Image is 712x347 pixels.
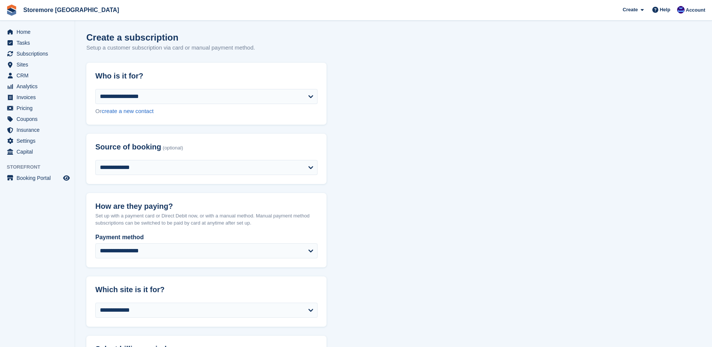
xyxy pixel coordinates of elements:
[660,6,670,14] span: Help
[17,136,62,146] span: Settings
[677,6,685,14] img: Angela
[95,212,318,227] p: Set up with a payment card or Direct Debit now, or with a manual method. Manual payment method su...
[95,233,318,242] label: Payment method
[17,92,62,103] span: Invoices
[95,285,318,294] h2: Which site is it for?
[95,202,318,211] h2: How are they paying?
[4,114,71,124] a: menu
[623,6,638,14] span: Create
[17,59,62,70] span: Sites
[4,59,71,70] a: menu
[4,173,71,183] a: menu
[95,72,318,80] h2: Who is it for?
[62,173,71,183] a: Preview store
[17,103,62,113] span: Pricing
[163,145,183,151] span: (optional)
[4,81,71,92] a: menu
[86,32,178,42] h1: Create a subscription
[17,38,62,48] span: Tasks
[4,103,71,113] a: menu
[4,48,71,59] a: menu
[95,143,161,151] span: Source of booking
[4,38,71,48] a: menu
[17,173,62,183] span: Booking Portal
[20,4,122,16] a: Storemore [GEOGRAPHIC_DATA]
[17,48,62,59] span: Subscriptions
[17,70,62,81] span: CRM
[4,146,71,157] a: menu
[17,125,62,135] span: Insurance
[17,146,62,157] span: Capital
[7,163,75,171] span: Storefront
[102,108,154,114] a: create a new contact
[686,6,705,14] span: Account
[4,70,71,81] a: menu
[6,5,17,16] img: stora-icon-8386f47178a22dfd0bd8f6a31ec36ba5ce8667c1dd55bd0f319d3a0aa187defe.svg
[17,114,62,124] span: Coupons
[4,27,71,37] a: menu
[4,92,71,103] a: menu
[17,27,62,37] span: Home
[4,125,71,135] a: menu
[4,136,71,146] a: menu
[86,44,255,52] p: Setup a customer subscription via card or manual payment method.
[95,107,318,116] div: Or
[17,81,62,92] span: Analytics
